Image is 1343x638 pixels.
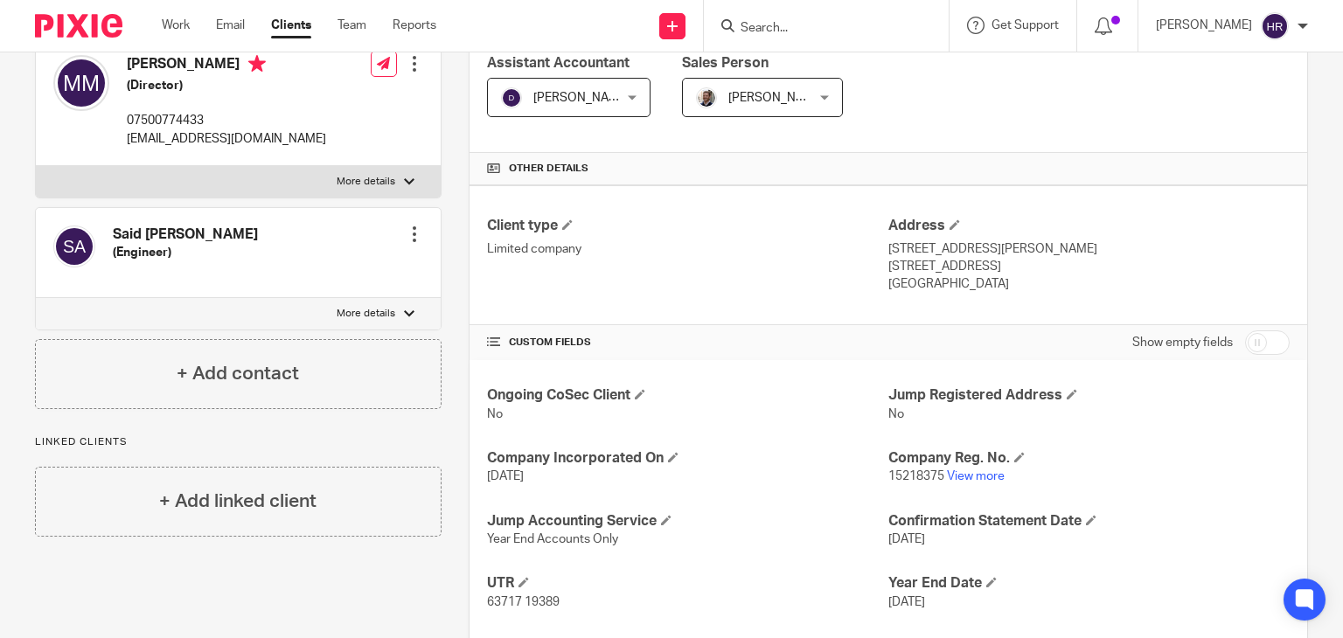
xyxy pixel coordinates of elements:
h4: Client type [487,217,888,235]
h5: (Engineer) [113,244,258,261]
img: svg%3E [501,87,522,108]
span: [PERSON_NAME] S T [533,92,650,104]
h4: Company Reg. No. [888,449,1290,468]
input: Search [739,21,896,37]
img: svg%3E [1261,12,1289,40]
h4: + Add contact [177,360,299,387]
p: [PERSON_NAME] [1156,17,1252,34]
h4: Jump Accounting Service [487,512,888,531]
i: Primary [248,55,266,73]
h4: + Add linked client [159,488,317,515]
h4: Said [PERSON_NAME] [113,225,258,244]
a: Work [162,17,190,34]
p: Linked clients [35,435,442,449]
span: 15218375 [888,470,944,482]
h4: Jump Registered Address [888,386,1290,405]
a: Reports [393,17,436,34]
h5: (Director) [127,77,326,94]
span: Sales Person [682,56,769,70]
h4: Year End Date [888,574,1290,593]
h4: Company Incorporated On [487,449,888,468]
span: [DATE] [888,533,925,545]
span: No [487,408,503,420]
span: Assistant Accountant [487,56,630,70]
img: svg%3E [53,225,95,267]
p: [GEOGRAPHIC_DATA] [888,275,1290,293]
p: Limited company [487,240,888,258]
span: Year End Accounts Only [487,533,618,545]
h4: Confirmation Statement Date [888,512,1290,531]
a: Team [337,17,366,34]
span: [PERSON_NAME] [728,92,825,104]
a: Clients [271,17,311,34]
span: Other details [509,162,588,176]
img: Pixie [35,14,122,38]
h4: CUSTOM FIELDS [487,336,888,350]
p: [EMAIL_ADDRESS][DOMAIN_NAME] [127,130,326,148]
span: [DATE] [487,470,524,482]
p: [STREET_ADDRESS] [888,258,1290,275]
a: Email [216,17,245,34]
h4: Address [888,217,1290,235]
h4: Ongoing CoSec Client [487,386,888,405]
p: More details [337,175,395,189]
a: View more [947,470,1005,482]
p: More details [337,307,395,321]
img: Matt%20Circle.png [696,87,717,108]
h4: [PERSON_NAME] [127,55,326,77]
h4: UTR [487,574,888,593]
p: [STREET_ADDRESS][PERSON_NAME] [888,240,1290,258]
img: svg%3E [53,55,109,111]
p: 07500774433 [127,112,326,129]
span: No [888,408,904,420]
label: Show empty fields [1132,334,1233,351]
span: 63717 19389 [487,596,560,608]
span: Get Support [992,19,1059,31]
span: [DATE] [888,596,925,608]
